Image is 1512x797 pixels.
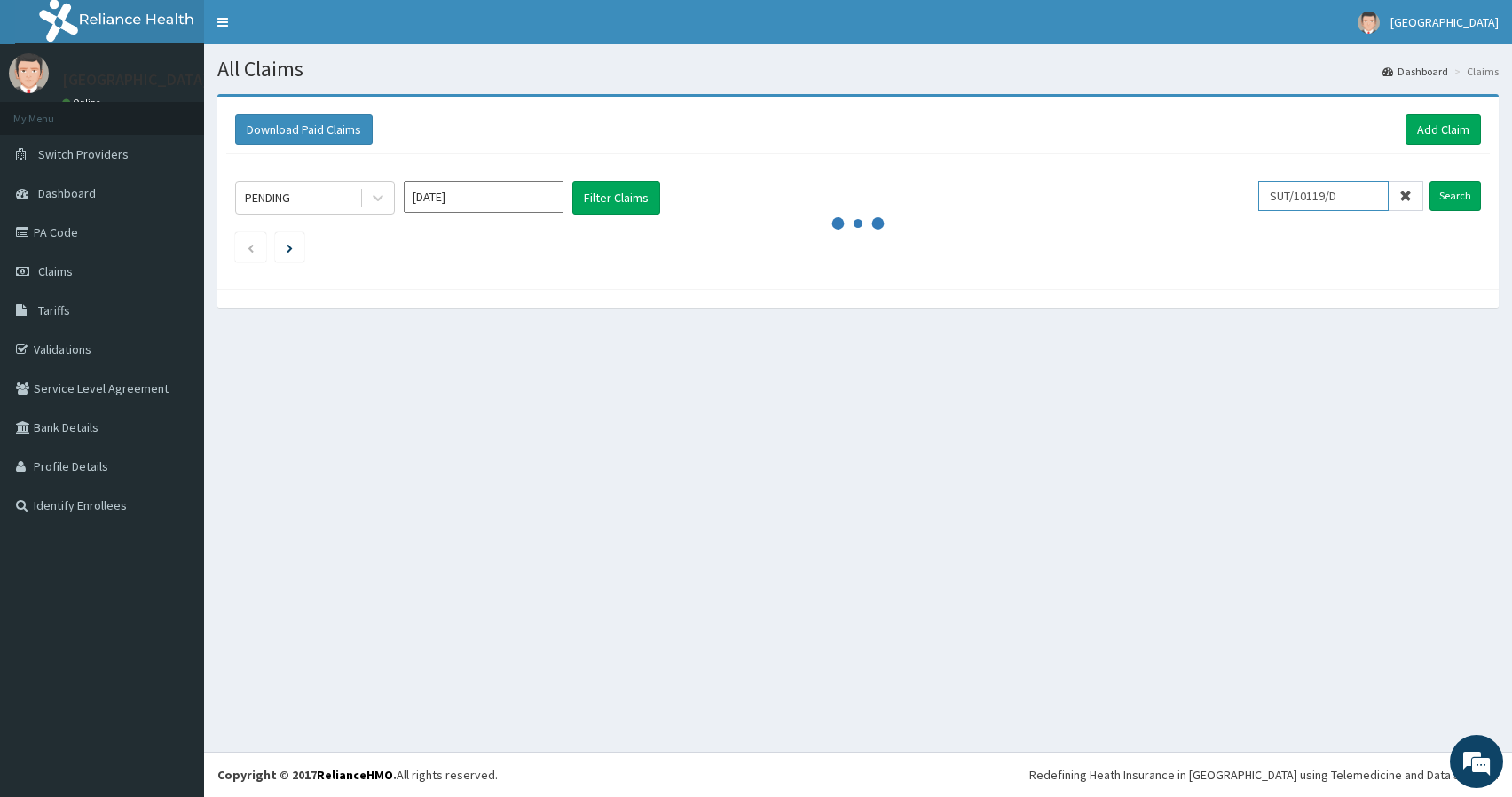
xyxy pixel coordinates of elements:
textarea: Type your message and hit 'Enter' [9,484,338,546]
input: Search [1429,181,1481,211]
a: Next page [287,239,293,255]
span: Claims [38,263,73,279]
a: Dashboard [1382,64,1448,79]
div: Redefining Heath Insurance in [GEOGRAPHIC_DATA] using Telemedicine and Data Science! [1029,766,1499,784]
input: Select Month and Year [404,181,563,213]
div: PENDING [245,189,290,207]
button: Download Paid Claims [235,114,373,145]
a: Add Claim [1406,114,1481,145]
span: Switch Providers [38,146,129,162]
li: Claims [1450,64,1499,79]
svg: audio-loading [831,197,885,250]
button: Filter Claims [572,181,660,215]
div: Minimize live chat window [291,9,334,51]
img: User Image [9,53,49,93]
div: Chat with us now [92,99,298,122]
a: Previous page [247,239,255,255]
span: [GEOGRAPHIC_DATA] [1390,14,1499,30]
h1: All Claims [217,58,1499,81]
a: Online [62,97,105,109]
img: d_794563401_company_1708531726252_794563401 [33,89,72,133]
strong: Copyright © 2017 . [217,767,397,783]
span: Tariffs [38,302,70,318]
p: [GEOGRAPHIC_DATA] [62,72,209,88]
input: Search by HMO ID [1258,181,1389,211]
footer: All rights reserved. [204,752,1512,797]
span: Dashboard [38,185,96,201]
img: User Image [1358,12,1380,34]
a: RelianceHMO [317,767,393,783]
span: We're online! [103,223,245,402]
